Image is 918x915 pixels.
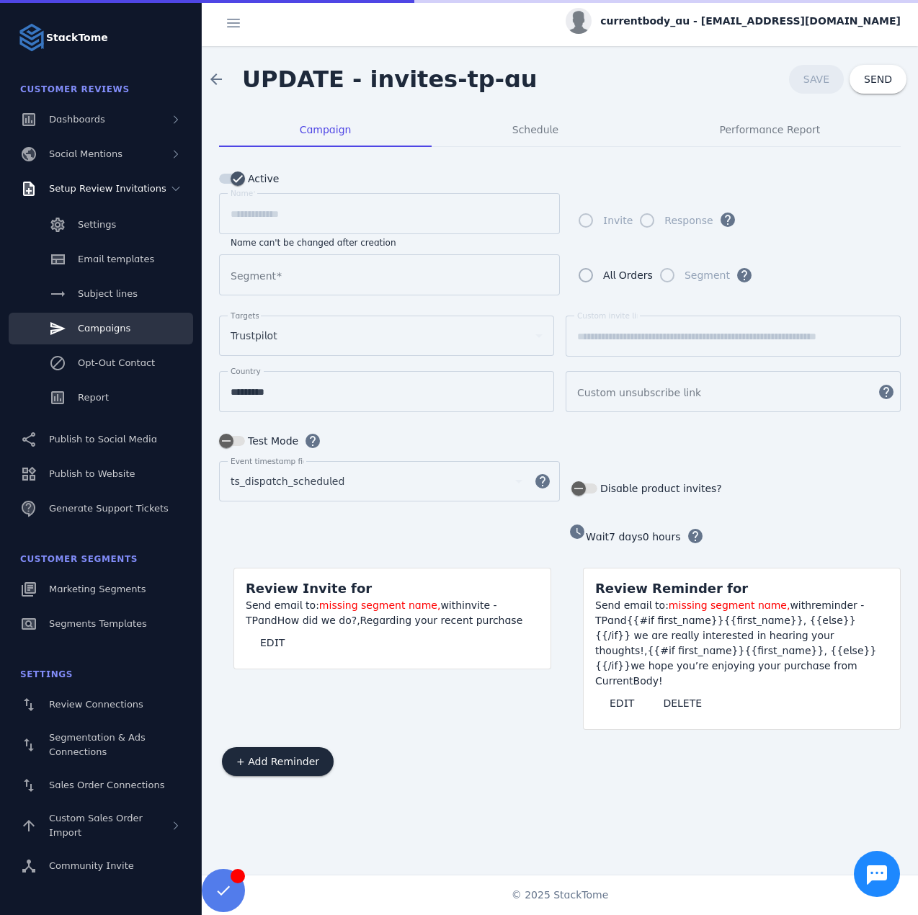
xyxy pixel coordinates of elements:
span: Settings [78,219,116,230]
span: DELETE [663,698,702,708]
span: SEND [864,74,892,84]
span: © 2025 StackTome [512,888,609,903]
span: Schedule [512,125,558,135]
label: Disable product invites? [597,480,722,497]
span: Segments Templates [49,618,147,629]
span: Community Invite [49,860,134,871]
a: Opt-Out Contact [9,347,193,379]
span: missing segment name, [319,599,441,611]
span: currentbody_au - [EMAIL_ADDRESS][DOMAIN_NAME] [600,14,901,29]
label: Segment [682,267,730,284]
a: Campaigns [9,313,193,344]
button: currentbody_au - [EMAIL_ADDRESS][DOMAIN_NAME] [566,8,901,34]
span: Dashboards [49,114,105,125]
a: Settings [9,209,193,241]
span: Review Reminder for [595,581,748,596]
mat-icon: help [525,473,560,490]
strong: StackTome [46,30,108,45]
span: Custom Sales Order Import [49,813,143,838]
a: Publish to Social Media [9,424,193,455]
span: Opt-Out Contact [78,357,155,368]
a: Segments Templates [9,608,193,640]
span: Settings [20,669,73,679]
a: Sales Order Connections [9,769,193,801]
img: profile.jpg [566,8,592,34]
span: Send email to: [246,599,319,611]
span: Subject lines [78,288,138,299]
mat-label: Custom unsubscribe link [577,387,701,398]
a: Review Connections [9,689,193,720]
div: All Orders [603,267,653,284]
span: Marketing Segments [49,584,146,594]
a: Marketing Segments [9,573,193,605]
span: Customer Segments [20,554,138,564]
span: EDIT [610,698,634,708]
a: Email templates [9,244,193,275]
mat-label: Event timestamp field [231,457,314,465]
span: + Add Reminder [236,756,319,767]
span: Send email to: [595,599,669,611]
input: Segment [231,267,548,284]
span: Publish to Social Media [49,434,157,445]
span: Performance Report [719,125,820,135]
span: and [258,615,277,626]
a: Subject lines [9,278,193,310]
button: DELETE [649,689,716,718]
span: Campaigns [78,323,130,334]
button: SEND [850,65,906,94]
span: Campaign [300,125,352,135]
mat-label: Country [231,367,261,375]
a: Segmentation & Ads Connections [9,723,193,767]
label: Test Mode [245,432,298,450]
mat-label: Segment [231,270,276,282]
div: reminder - TP {{#if first_name}}{{first_name}}, {{else}}{{/if}} we are really interested in heari... [595,598,888,689]
a: Generate Support Tickets [9,493,193,525]
span: Review Connections [49,699,143,710]
span: Setup Review Invitations [49,183,166,194]
button: + Add Reminder [222,747,334,776]
span: and [607,615,627,626]
label: Response [661,212,713,229]
input: Country [231,383,543,401]
label: Active [245,170,279,187]
a: Community Invite [9,850,193,882]
button: EDIT [246,628,299,657]
label: Invite [600,212,633,229]
span: missing segment name, [669,599,790,611]
mat-label: Targets [231,311,259,320]
span: Trustpilot [231,327,277,344]
span: EDIT [260,638,285,648]
span: UPDATE - invites-tp-au [242,66,538,93]
mat-hint: Name can't be changed after creation [231,234,396,249]
mat-label: Name [231,189,253,197]
button: EDIT [595,689,649,718]
a: Publish to Website [9,458,193,490]
span: 7 days [609,531,643,543]
span: Wait [586,531,609,543]
mat-label: Custom invite link [577,311,646,320]
span: Segmentation & Ads Connections [49,732,146,757]
div: invite - TP How did we do?,Regarding your recent purchase [246,598,539,628]
a: Report [9,382,193,414]
span: Sales Order Connections [49,780,164,790]
span: Review Invite for [246,581,372,596]
span: Report [78,392,109,403]
span: with [790,599,811,611]
span: Publish to Website [49,468,135,479]
mat-icon: watch_later [569,523,586,540]
span: Customer Reviews [20,84,130,94]
span: 0 hours [643,531,681,543]
img: Logo image [17,23,46,52]
span: ts_dispatch_scheduled [231,473,344,490]
span: Email templates [78,254,154,264]
span: Social Mentions [49,148,122,159]
span: Generate Support Tickets [49,503,169,514]
span: with [440,599,462,611]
